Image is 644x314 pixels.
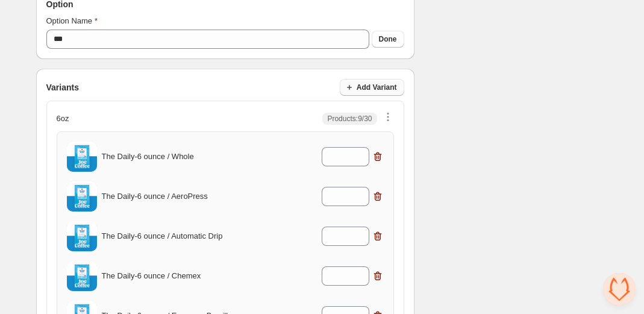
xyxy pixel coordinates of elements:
[102,230,260,242] p: The Daily - 6 ounce / Automatic Drip
[67,221,97,251] img: The Daily
[46,15,98,27] label: Option Name
[102,190,260,203] p: The Daily - 6 ounce / AeroPress
[67,181,97,212] img: The Daily
[102,270,260,282] p: The Daily - 6 ounce / Chemex
[67,142,97,172] img: The Daily
[340,79,404,96] button: Add Variant
[327,114,372,124] span: Products: 9 /30
[379,34,397,44] span: Done
[46,81,79,93] span: Variants
[102,151,260,163] p: The Daily - 6 ounce / Whole
[372,31,404,48] button: Done
[357,83,397,92] span: Add Variant
[57,113,69,125] p: 6oz
[67,261,97,291] img: The Daily
[603,273,636,306] div: Open chat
